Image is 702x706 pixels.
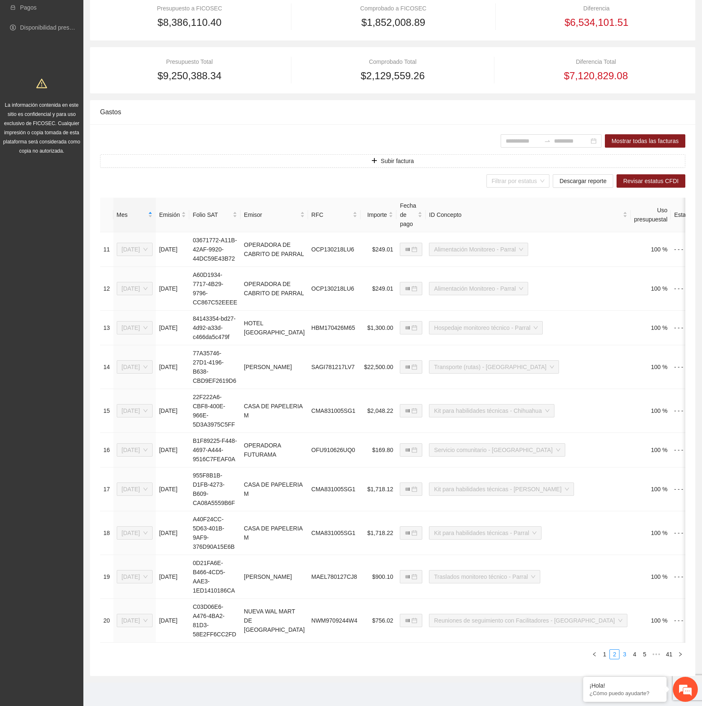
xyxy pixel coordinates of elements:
li: Previous Page [589,649,599,659]
td: $2,048.22 [361,389,396,433]
td: 100 % [631,345,671,389]
span: left [592,652,597,657]
span: Kit para habilidades técnicas - Cuauhtémoc [434,483,569,495]
a: 5 [640,650,649,659]
a: Disponibilidad presupuestal [20,24,91,31]
td: A60D1934-7717-4B29-9796-CC867C52EEEE [189,267,241,311]
td: 13 [100,311,113,345]
td: $169.80 [361,433,396,467]
span: Kit para habilidades técnicas - Chihuahua [434,405,549,417]
td: [DATE] [156,555,190,599]
div: ¡Hola! [589,682,660,689]
td: 20 [100,599,113,643]
span: Servicio comunitario - Chihuahua [434,444,560,456]
span: to [544,138,551,144]
li: 3 [619,649,629,659]
button: Mostrar todas las facturas [605,134,685,148]
td: [DATE] [156,345,190,389]
td: OPERADORA FUTURAMA [241,433,308,467]
td: CASA DE PAPELERIA M [241,467,308,511]
th: Folio SAT [189,198,241,232]
span: Julio 2025 [122,361,148,373]
td: C03D06E6-A476-4BA2-81D3-58E2FF6CC2FD [189,599,241,643]
td: 84143354-bd27-4d92-a33d-c466da5c479f [189,311,241,345]
th: Emisión [156,198,190,232]
a: 41 [663,650,675,659]
td: $249.01 [361,232,396,267]
td: 100 % [631,467,671,511]
th: Emisor [241,198,308,232]
td: 955F8B1B-D1FB-4273-B609-CA08A5559B6F [189,467,241,511]
span: Mostrar todas las facturas [612,136,679,146]
td: [DATE] [156,467,190,511]
span: Transporte (rutas) - Chihuahua [434,361,554,373]
td: MAEL780127CJ8 [308,555,361,599]
td: A40F24CC-5D63-401B-9AF9-376D90A15E6B [189,511,241,555]
span: Mes [117,210,146,219]
span: right [678,652,683,657]
td: 14 [100,345,113,389]
span: Kit para habilidades técnicas - Parral [434,527,537,539]
td: 100 % [631,599,671,643]
div: Minimizar ventana de chat en vivo [137,4,157,24]
td: CMA831005SG1 [308,511,361,555]
td: [DATE] [156,433,190,467]
td: 03671772-A11B-42AF-9920-44DC59E43B72 [189,232,241,267]
td: NUEVA WAL MART DE [GEOGRAPHIC_DATA] [241,599,308,643]
li: Next Page [675,649,685,659]
td: CASA DE PAPELERIA M [241,389,308,433]
td: SAGI781217LV7 [308,345,361,389]
span: La información contenida en este sitio es confidencial y para uso exclusivo de FICOSEC. Cualquier... [3,102,80,154]
li: Next 5 Pages [649,649,663,659]
li: 2 [609,649,619,659]
span: Descargar reporte [559,176,607,186]
td: OFU910626UQ0 [308,433,361,467]
span: Julio 2025 [122,322,148,334]
li: 4 [629,649,639,659]
td: 100 % [631,232,671,267]
span: $1,852,008.89 [361,15,425,30]
td: NWM9709244W4 [308,599,361,643]
td: 16 [100,433,113,467]
div: Diferencia [508,4,685,13]
span: plus [371,158,377,164]
span: Hospedaje monitoreo técnico - Parral [434,322,538,334]
span: Alimentación Monitoreo - Parral [434,282,523,295]
td: 22F222A6-CBF8-400E-966E-5D3A3975C5FF [189,389,241,433]
span: Estatus [674,210,694,219]
a: 1 [600,650,609,659]
div: Comprobado Total [303,57,482,66]
td: 100 % [631,311,671,345]
span: Julio 2025 [122,405,148,417]
td: $756.02 [361,599,396,643]
span: Julio 2025 [122,483,148,495]
td: 0D21FA6E-B466-4CD5-AAE3-1ED1410186CA [189,555,241,599]
span: Reuniones de seguimiento con Facilitadores - Chihuahua [434,614,622,627]
td: OPERADORA DE CABRITO DE PARRAL [241,267,308,311]
div: Presupuesto a FICOSEC [100,4,279,13]
td: 11 [100,232,113,267]
th: Uso presupuestal [631,198,671,232]
td: $249.01 [361,267,396,311]
td: 19 [100,555,113,599]
div: Presupuesto Total [100,57,279,66]
td: OPERADORA DE CABRITO DE PARRAL [241,232,308,267]
span: Traslados monitoreo técnico - Parral [434,570,535,583]
td: $1,718.12 [361,467,396,511]
td: HOTEL [GEOGRAPHIC_DATA] [241,311,308,345]
td: B1F89225-F448-4697-A444-9516C7FEAF0A [189,433,241,467]
span: ID Concepto [429,210,621,219]
span: RFC [311,210,351,219]
td: [PERSON_NAME] [241,345,308,389]
td: $900.10 [361,555,396,599]
button: left [589,649,599,659]
span: Julio 2025 [122,527,148,539]
td: [DATE] [156,311,190,345]
a: 2 [610,650,619,659]
textarea: Escriba su mensaje y pulse “Intro” [4,228,159,257]
td: OCP130218LU6 [308,232,361,267]
span: $7,120,829.08 [564,68,628,84]
span: $6,534,101.51 [564,15,628,30]
span: Estamos en línea. [48,111,115,196]
td: $22,500.00 [361,345,396,389]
